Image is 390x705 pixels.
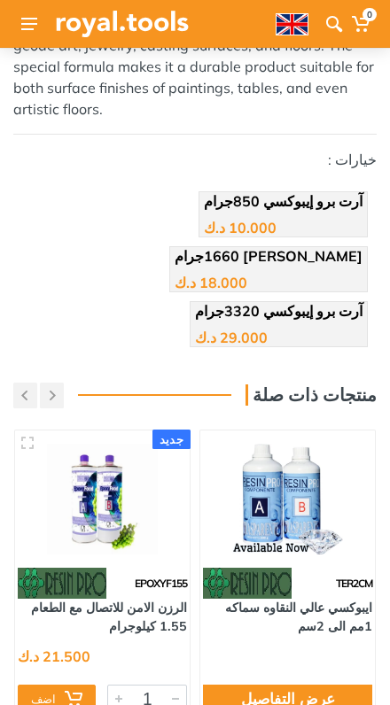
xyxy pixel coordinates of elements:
[28,444,176,554] img: Royal Tools - الرزن الامن للاتصال مع الطعام 1.55 كيلوجرام
[195,302,363,320] span: آرت برو إيبوكسي 3320جرام
[18,568,106,599] img: 113.webp
[31,600,187,634] a: الرزن الامن للاتصال مع الطعام 1.55 كيلوجرام
[175,247,363,265] span: [PERSON_NAME] 1660جرام
[199,191,368,237] a: آرت برو إيبوكسي 850جرام 10.000 د.ك
[13,149,377,356] div: خيارات :
[190,301,368,347] a: آرت برو إيبوكسي 3320جرام 29.000 د.ك
[195,330,268,345] div: 29.000 د.ك
[276,13,308,35] img: en.webp
[56,11,189,37] img: Royal Tools Logo
[204,221,277,235] div: 10.000 د.ك
[203,568,292,599] img: 113.webp
[135,577,187,590] span: EPOXYF155
[169,246,368,292] a: [PERSON_NAME] 1660جرام 18.000 د.ك
[204,192,363,210] span: آرت برو إيبوكسي 850جرام
[347,5,377,43] a: 0
[246,384,377,406] h3: منتجات ذات صلة
[225,600,372,634] a: ايبوكسي عالي النقاوه سماكه 1مم الى 2سم
[363,8,377,21] span: 0
[214,444,362,554] img: Royal Tools - ايبوكسي عالي النقاوه سماكه 1مم الى 2سم
[175,275,247,290] div: 18.000 د.ك
[18,649,90,663] div: 21.500 د.ك
[152,430,191,449] div: جديد
[336,577,372,590] span: TER2CM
